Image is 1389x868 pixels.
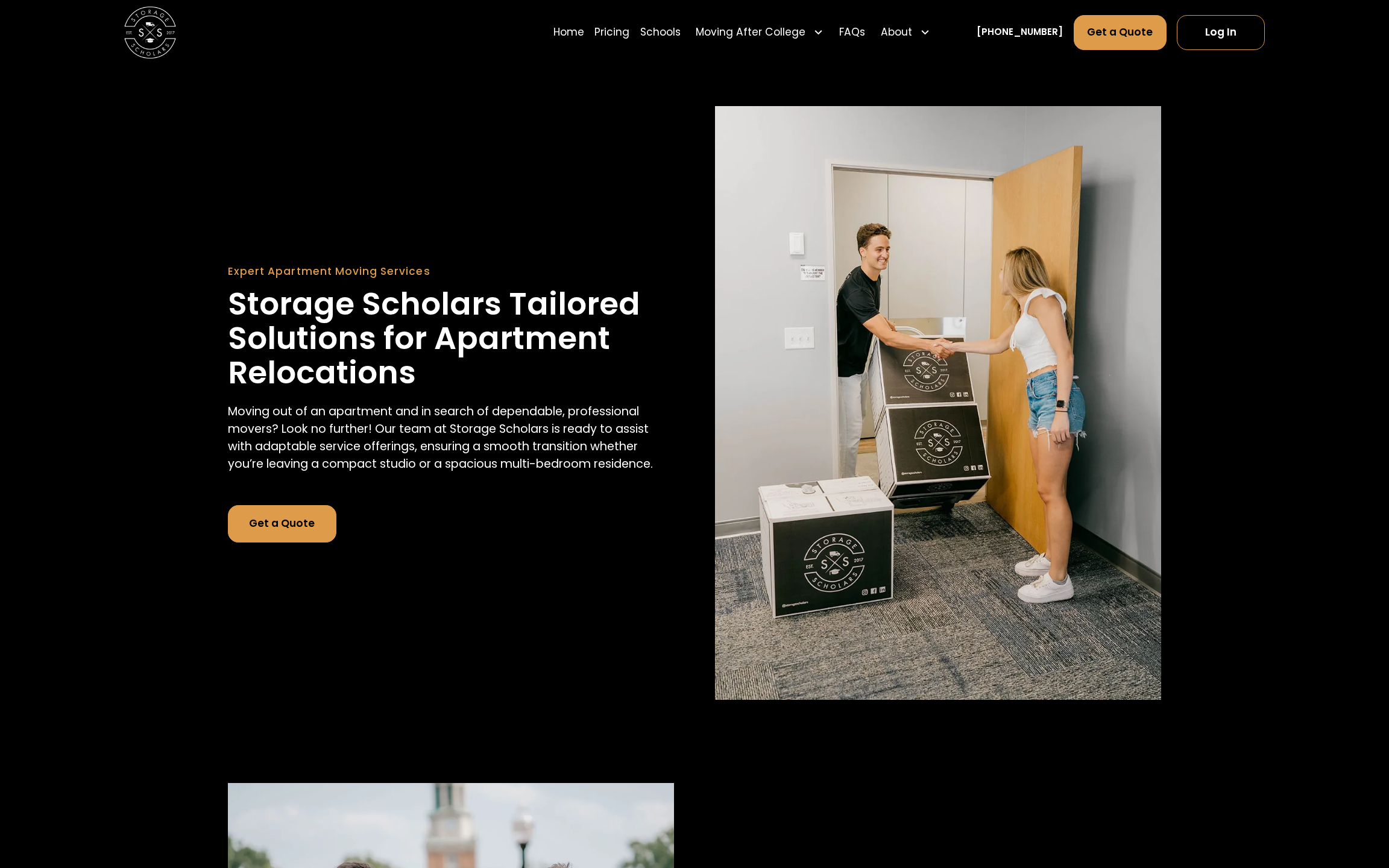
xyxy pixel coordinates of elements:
[640,14,681,51] a: Schools
[228,264,674,280] div: Expert Apartment Moving Services
[228,287,674,389] h1: Storage Scholars Tailored Solutions for Apartment Relocations
[228,403,674,473] p: Moving out of an apartment and in search of dependable, professional movers? Look no further! Our...
[715,106,1161,700] img: Door to door storage.
[1177,15,1265,50] a: Log In
[881,25,912,40] div: About
[696,25,805,40] div: Moving After College
[228,505,336,542] a: Get a Quote
[1074,15,1167,50] a: Get a Quote
[124,7,176,58] img: Storage Scholars main logo
[594,14,629,51] a: Pricing
[553,14,584,51] a: Home
[977,25,1063,39] a: [PHONE_NUMBER]
[839,14,865,51] a: FAQs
